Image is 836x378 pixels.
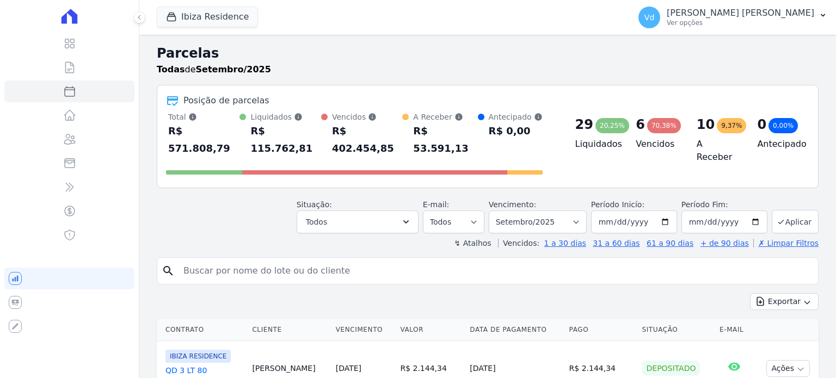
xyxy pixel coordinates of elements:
[250,122,321,157] div: R$ 115.762,81
[750,293,819,310] button: Exportar
[177,260,814,282] input: Buscar por nome do lote ou do cliente
[697,116,715,133] div: 10
[757,138,801,151] h4: Antecipado
[248,319,331,341] th: Cliente
[297,200,332,209] label: Situação:
[165,350,231,363] span: IBIZA RESIDENCE
[667,18,814,27] p: Ver opções
[183,94,269,107] div: Posição de parcelas
[489,111,543,122] div: Antecipado
[196,64,271,75] strong: Setembro/2025
[498,239,539,247] label: Vencidos:
[700,239,749,247] a: + de 90 dias
[766,360,810,377] button: Ações
[636,138,679,151] h4: Vencidos
[306,215,327,228] span: Todos
[595,118,629,133] div: 20,25%
[489,122,543,140] div: R$ 0,00
[489,200,536,209] label: Vencimento:
[454,239,491,247] label: ↯ Atalhos
[565,319,638,341] th: Pago
[753,239,819,247] a: ✗ Limpar Filtros
[757,116,766,133] div: 0
[413,111,477,122] div: A Receber
[250,111,321,122] div: Liquidados
[157,44,819,63] h2: Parcelas
[772,210,819,233] button: Aplicar
[332,111,402,122] div: Vencidos
[544,239,586,247] a: 1 a 30 dias
[591,200,644,209] label: Período Inicío:
[667,8,814,18] p: [PERSON_NAME] [PERSON_NAME]
[465,319,564,341] th: Data de Pagamento
[642,361,700,376] div: Depositado
[636,116,645,133] div: 6
[297,210,419,233] button: Todos
[697,138,740,164] h4: A Receber
[644,14,654,21] span: Vd
[593,239,640,247] a: 31 a 60 dias
[332,122,402,157] div: R$ 402.454,85
[715,319,753,341] th: E-mail
[413,122,477,157] div: R$ 53.591,13
[157,319,248,341] th: Contrato
[423,200,450,209] label: E-mail:
[717,118,746,133] div: 9,37%
[157,64,185,75] strong: Todas
[575,138,619,151] h4: Liquidados
[157,63,271,76] p: de
[638,319,716,341] th: Situação
[162,264,175,277] i: search
[647,118,681,133] div: 70,38%
[769,118,798,133] div: 0,00%
[168,122,239,157] div: R$ 571.808,79
[647,239,693,247] a: 61 a 90 dias
[681,199,767,210] label: Período Fim:
[157,7,258,27] button: Ibiza Residence
[168,111,239,122] div: Total
[630,2,836,33] button: Vd [PERSON_NAME] [PERSON_NAME] Ver opções
[396,319,465,341] th: Valor
[575,116,593,133] div: 29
